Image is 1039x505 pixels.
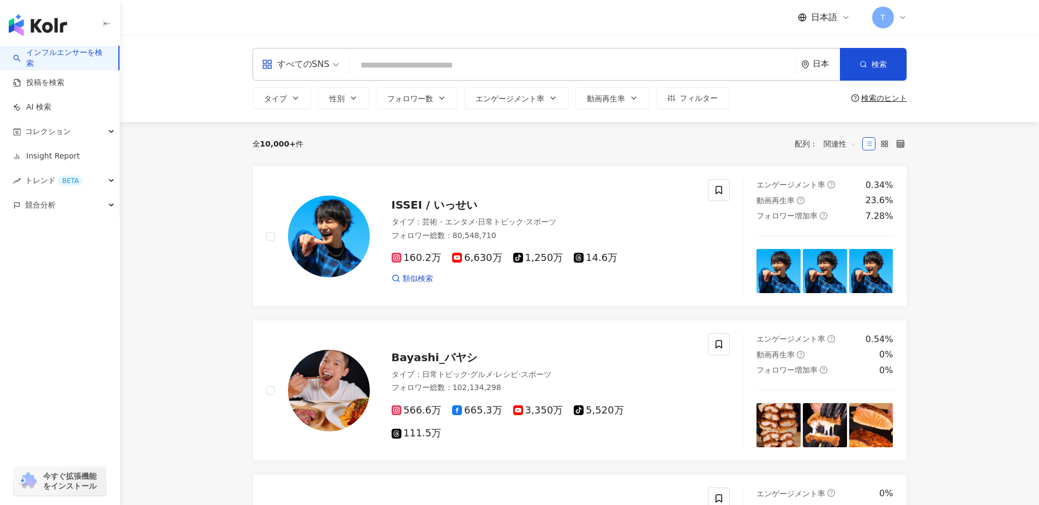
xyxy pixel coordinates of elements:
img: logo [9,14,67,36]
div: タイプ ： [392,369,695,380]
button: フォロワー数 [376,87,458,109]
div: BETA [58,175,83,186]
span: レシピ [495,370,518,379]
span: question-circle [827,335,835,343]
span: environment [801,60,809,69]
span: フォロワー数 [387,94,433,103]
div: 0.34% [866,179,893,191]
span: · [476,217,478,226]
span: 3,350万 [513,405,563,416]
span: T [880,11,885,23]
span: エンゲージメント率 [756,180,825,189]
span: 動画再生率 [587,94,625,103]
img: post-image [803,403,847,447]
div: 7.28% [866,210,893,222]
span: question-circle [827,181,835,188]
span: 動画再生率 [756,196,795,205]
div: 全 件 [253,139,304,148]
span: 1,250万 [513,252,563,264]
img: post-image [756,249,801,293]
span: 日常トピック [478,217,524,226]
span: 検索 [872,60,887,69]
span: Bayashi_バヤシ [392,351,478,364]
a: KOL AvatarBayashi_バヤシタイプ：日常トピック·グルメ·レシピ·スポーツフォロワー総数：102,134,298566.6万665.3万3,350万5,520万111.5万エンゲー... [253,320,907,461]
div: 0.54% [866,333,893,345]
span: エンゲージメント率 [476,94,544,103]
span: ISSEI / いっせい [392,198,478,211]
img: post-image [849,249,893,293]
div: 日本 [813,59,840,69]
img: chrome extension [17,472,38,490]
div: 0% [879,488,893,500]
a: 類似検索 [392,273,433,284]
div: 0% [879,349,893,361]
span: 今すぐ拡張機能をインストール [43,471,103,491]
button: 検索 [840,48,906,81]
span: 競合分析 [25,193,56,217]
span: · [524,217,526,226]
span: 類似検索 [403,273,433,284]
span: フィルター [680,94,718,102]
span: 5,520万 [574,405,624,416]
span: トレンド [25,168,83,193]
span: question-circle [827,489,835,497]
button: エンゲージメント率 [464,87,569,109]
div: フォロワー総数 ： 102,134,298 [392,382,695,393]
span: 日常トピック [422,370,468,379]
button: タイプ [253,87,311,109]
span: 665.3万 [452,405,502,416]
span: · [468,370,470,379]
span: question-circle [797,197,804,204]
span: question-circle [820,366,827,374]
span: フォロワー増加率 [756,366,818,374]
span: スポーツ [526,217,556,226]
span: グルメ [470,370,493,379]
span: タイプ [264,94,287,103]
span: rise [13,177,21,185]
span: question-circle [820,212,827,220]
a: searchインフルエンサーを検索 [13,47,110,69]
span: 14.6万 [574,252,617,264]
div: タイプ ： [392,217,695,228]
div: 検索のヒント [861,94,907,102]
button: 性別 [318,87,369,109]
div: すべてのSNS [262,56,329,73]
span: 芸術・エンタメ [422,217,476,226]
div: 23.6% [866,194,893,206]
span: appstore [262,59,273,70]
span: 160.2万 [392,252,442,264]
button: フィルター [656,87,729,109]
button: 動画再生率 [575,87,650,109]
img: KOL Avatar [288,350,370,431]
span: question-circle [851,94,859,102]
span: 動画再生率 [756,350,795,359]
div: 0% [879,364,893,376]
a: 投稿を検索 [13,77,64,88]
span: 111.5万 [392,428,442,439]
span: 6,630万 [452,252,502,264]
a: chrome extension今すぐ拡張機能をインストール [14,466,106,496]
img: post-image [756,403,801,447]
img: post-image [849,403,893,447]
span: エンゲージメント率 [756,489,825,498]
span: エンゲージメント率 [756,334,825,343]
img: KOL Avatar [288,196,370,277]
a: AI 検索 [13,102,51,113]
div: フォロワー総数 ： 80,548,710 [392,230,695,241]
span: スポーツ [521,370,551,379]
span: · [493,370,495,379]
span: 日本語 [811,11,837,23]
span: 566.6万 [392,405,442,416]
span: コレクション [25,119,71,144]
span: 10,000+ [260,139,296,148]
span: question-circle [797,351,804,358]
a: Insight Report [13,151,80,162]
img: post-image [803,249,847,293]
span: フォロワー増加率 [756,211,818,220]
span: · [518,370,520,379]
span: 性別 [329,94,345,103]
div: 配列： [795,135,862,153]
span: 関連性 [824,135,856,153]
a: KOL AvatarISSEI / いっせいタイプ：芸術・エンタメ·日常トピック·スポーツフォロワー総数：80,548,710160.2万6,630万1,250万14.6万類似検索エンゲージメン... [253,166,907,307]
